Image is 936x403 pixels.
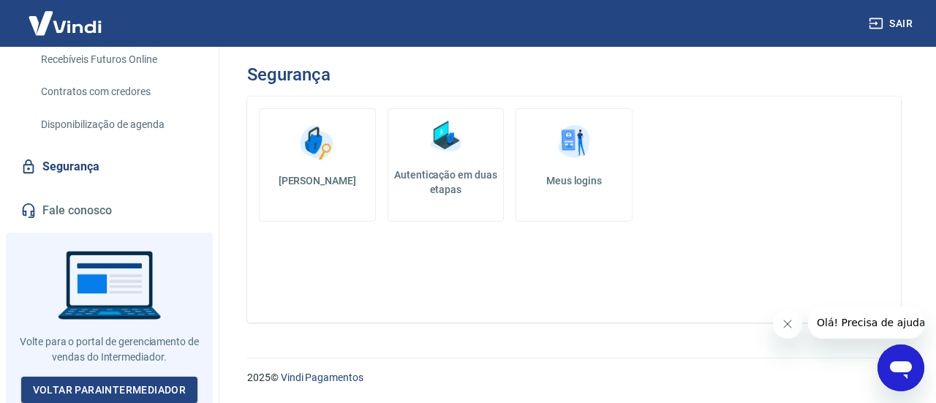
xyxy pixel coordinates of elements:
img: Autenticação em duas etapas [423,115,467,159]
img: Vindi [18,1,113,45]
a: Segurança [18,151,201,183]
span: Olá! Precisa de ajuda? [9,10,123,22]
a: Fale conosco [18,195,201,227]
a: Autenticação em duas etapas [388,108,505,222]
iframe: Mensagem da empresa [808,306,924,339]
a: Meus logins [516,108,633,222]
button: Sair [866,10,918,37]
a: Vindi Pagamentos [281,372,363,383]
img: Meus logins [552,121,596,165]
h5: Autenticação em duas etapas [394,167,498,197]
h3: Segurança [247,64,330,85]
a: Disponibilização de agenda [35,110,201,140]
a: Recebíveis Futuros Online [35,45,201,75]
a: [PERSON_NAME] [259,108,376,222]
iframe: Fechar mensagem [773,309,802,339]
h5: Meus logins [528,173,620,188]
img: Alterar senha [295,121,339,165]
p: 2025 © [247,370,901,385]
h5: [PERSON_NAME] [271,173,363,188]
iframe: Botão para abrir a janela de mensagens [877,344,924,391]
a: Contratos com credores [35,77,201,107]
